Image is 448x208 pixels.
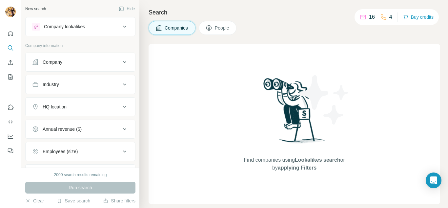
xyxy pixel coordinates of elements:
button: Employees (size) [26,144,135,159]
div: Employees (size) [43,148,78,155]
p: 16 [369,13,375,21]
button: Enrich CSV [5,57,16,68]
button: Share filters [103,197,135,204]
button: Use Surfe API [5,116,16,128]
button: HQ location [26,99,135,115]
button: Company lookalikes [26,19,135,35]
span: Companies [165,25,189,31]
div: Company lookalikes [44,23,85,30]
span: applying Filters [278,165,316,171]
div: Open Intercom Messenger [426,173,441,188]
button: Industry [26,77,135,92]
button: Search [5,42,16,54]
img: Avatar [5,7,16,17]
h4: Search [149,8,440,17]
span: People [215,25,230,31]
span: Find companies using or by [242,156,347,172]
div: Company [43,59,62,65]
button: Buy credits [403,12,434,22]
img: Surfe Illustration - Stars [295,70,354,129]
button: Technologies [26,166,135,182]
div: HQ location [43,104,67,110]
div: Industry [43,81,59,88]
button: Hide [114,4,139,14]
button: Save search [57,197,90,204]
p: Company information [25,43,135,49]
button: My lists [5,71,16,83]
button: Dashboard [5,130,16,142]
button: Company [26,54,135,70]
button: Quick start [5,28,16,39]
div: New search [25,6,46,12]
div: Annual revenue ($) [43,126,82,132]
button: Feedback [5,145,16,157]
button: Use Surfe on LinkedIn [5,102,16,113]
p: 4 [389,13,392,21]
button: Annual revenue ($) [26,121,135,137]
img: Surfe Illustration - Woman searching with binoculars [260,76,329,150]
div: 2000 search results remaining [54,172,107,178]
button: Clear [25,197,44,204]
span: Lookalikes search [295,157,340,163]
